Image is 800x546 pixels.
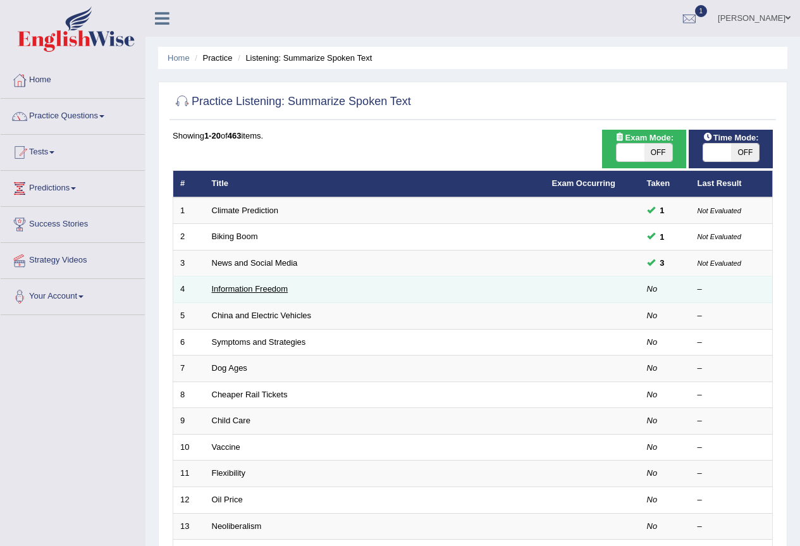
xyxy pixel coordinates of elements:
li: Listening: Summarize Spoken Text [235,52,372,64]
div: Show exams occurring in exams [602,130,686,168]
td: 6 [173,329,205,356]
em: No [647,390,658,399]
th: Title [205,171,545,197]
a: Flexibility [212,468,245,478]
div: – [698,442,766,454]
div: – [698,521,766,533]
td: 7 [173,356,205,382]
span: You can still take this question [655,204,670,217]
em: No [647,521,658,531]
td: 5 [173,303,205,330]
td: 9 [173,408,205,435]
a: News and Social Media [212,258,298,268]
li: Practice [192,52,232,64]
span: Exam Mode: [610,131,679,144]
div: – [698,468,766,480]
a: Symptoms and Strategies [212,337,306,347]
h2: Practice Listening: Summarize Spoken Text [173,92,411,111]
th: Taken [640,171,691,197]
td: 10 [173,434,205,461]
a: Home [168,53,190,63]
div: – [698,389,766,401]
a: Dog Ages [212,363,247,373]
div: – [698,283,766,295]
em: No [647,468,658,478]
em: No [647,363,658,373]
a: Home [1,63,145,94]
small: Not Evaluated [698,259,741,267]
a: Tests [1,135,145,166]
span: 1 [695,5,708,17]
div: – [698,363,766,375]
th: # [173,171,205,197]
a: Neoliberalism [212,521,262,531]
td: 1 [173,197,205,224]
div: – [698,337,766,349]
a: Your Account [1,279,145,311]
a: Success Stories [1,207,145,239]
a: Predictions [1,171,145,202]
a: Child Care [212,416,250,425]
span: Time Mode: [698,131,764,144]
span: OFF [644,144,672,161]
a: Vaccine [212,442,240,452]
a: China and Electric Vehicles [212,311,312,320]
td: 2 [173,224,205,251]
div: – [698,310,766,322]
a: Strategy Videos [1,243,145,275]
small: Not Evaluated [698,233,741,240]
td: 13 [173,513,205,540]
td: 4 [173,276,205,303]
span: OFF [731,144,759,161]
em: No [647,442,658,452]
em: No [647,311,658,320]
div: – [698,494,766,506]
em: No [647,495,658,504]
div: – [698,415,766,427]
th: Last Result [691,171,773,197]
b: 1-20 [204,131,221,140]
td: 11 [173,461,205,487]
em: No [647,416,658,425]
a: Information Freedom [212,284,288,294]
a: Practice Questions [1,99,145,130]
span: You can still take this question [655,230,670,244]
a: Exam Occurring [552,178,615,188]
a: Oil Price [212,495,243,504]
div: Showing of items. [173,130,773,142]
em: No [647,337,658,347]
a: Climate Prediction [212,206,279,215]
b: 463 [228,131,242,140]
em: No [647,284,658,294]
td: 8 [173,382,205,408]
span: You can still take this question [655,256,670,270]
td: 12 [173,487,205,513]
a: Biking Boom [212,232,258,241]
td: 3 [173,250,205,276]
a: Cheaper Rail Tickets [212,390,288,399]
small: Not Evaluated [698,207,741,214]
